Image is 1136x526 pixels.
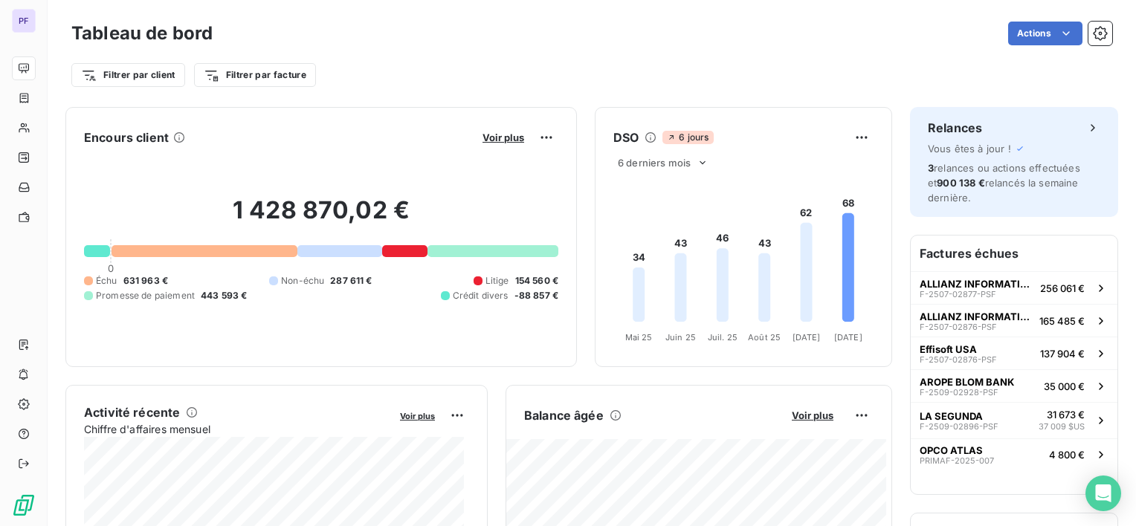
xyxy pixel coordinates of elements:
[748,332,781,342] tspan: Août 25
[920,311,1033,322] span: ALLIANZ INFORMATIQUE
[96,289,195,302] span: Promesse de paiement
[1085,475,1121,511] div: Open Intercom Messenger
[1049,449,1085,461] span: 4 800 €
[1039,315,1085,327] span: 165 485 €
[1047,409,1085,421] span: 31 673 €
[514,289,558,302] span: -88 857 €
[71,63,185,87] button: Filtrer par client
[96,274,117,288] span: Échu
[928,119,982,137] h6: Relances
[834,332,862,342] tspan: [DATE]
[911,438,1117,471] button: OPCO ATLASPRIMAF-2025-0074 800 €
[281,274,324,288] span: Non-échu
[911,402,1117,438] button: LA SEGUNDAF-2509-02896-PSF31 673 €37 009 $US
[920,422,998,431] span: F-2509-02896-PSF
[920,444,983,456] span: OPCO ATLAS
[84,195,558,240] h2: 1 428 870,02 €
[793,332,821,342] tspan: [DATE]
[911,271,1117,304] button: ALLIANZ INFORMATIQUEF-2507-02877-PSF256 061 €
[478,131,529,144] button: Voir plus
[1044,380,1085,392] span: 35 000 €
[524,406,604,424] h6: Balance âgée
[792,409,833,421] span: Voir plus
[708,332,738,342] tspan: Juil. 25
[71,20,213,47] h3: Tableau de bord
[84,129,169,146] h6: Encours client
[12,493,36,517] img: Logo LeanPay
[920,388,998,397] span: F-2509-02928-PSF
[787,409,838,422] button: Voir plus
[625,332,653,342] tspan: Mai 25
[937,177,984,189] span: 900 138 €
[928,162,934,174] span: 3
[123,274,168,288] span: 631 963 €
[920,456,994,465] span: PRIMAF-2025-007
[662,131,713,144] span: 6 jours
[920,355,997,364] span: F-2507-02876-PSF
[911,369,1117,402] button: AROPE BLOM BANKF-2509-02928-PSF35 000 €
[920,376,1014,388] span: AROPE BLOM BANK
[84,421,390,437] span: Chiffre d'affaires mensuel
[1008,22,1082,45] button: Actions
[665,332,696,342] tspan: Juin 25
[920,322,997,331] span: F-2507-02876-PSF
[84,403,180,421] h6: Activité récente
[920,343,977,355] span: Effisoft USA
[920,290,996,299] span: F-2507-02877-PSF
[1039,421,1085,433] span: 37 009 $US
[515,274,558,288] span: 154 560 €
[483,131,524,143] span: Voir plus
[12,9,36,33] div: PF
[928,162,1080,204] span: relances ou actions effectuées et relancés la semaine dernière.
[920,278,1034,290] span: ALLIANZ INFORMATIQUE
[1040,348,1085,360] span: 137 904 €
[194,63,316,87] button: Filtrer par facture
[108,262,114,274] span: 0
[485,274,509,288] span: Litige
[396,409,439,422] button: Voir plus
[911,304,1117,337] button: ALLIANZ INFORMATIQUEF-2507-02876-PSF165 485 €
[400,411,435,421] span: Voir plus
[453,289,509,302] span: Crédit divers
[911,337,1117,369] button: Effisoft USAF-2507-02876-PSF137 904 €
[920,410,983,422] span: LA SEGUNDA
[618,157,691,169] span: 6 derniers mois
[201,289,247,302] span: 443 593 €
[613,129,639,146] h6: DSO
[1040,282,1085,294] span: 256 061 €
[928,143,1011,155] span: Vous êtes à jour !
[911,236,1117,271] h6: Factures échues
[330,274,372,288] span: 287 611 €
